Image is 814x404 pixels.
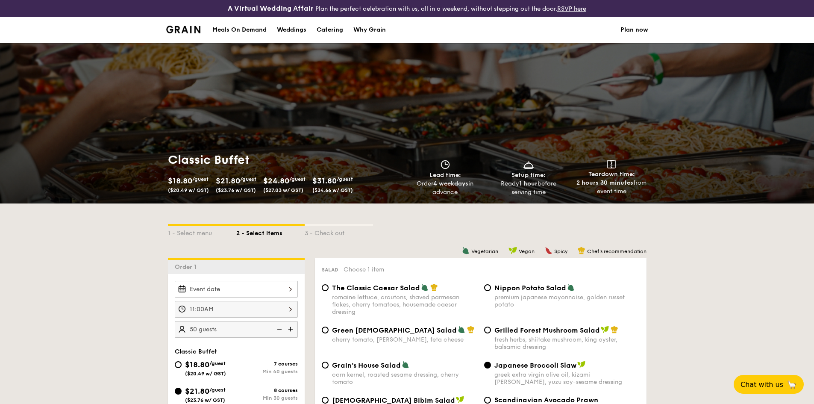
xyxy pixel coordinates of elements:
div: corn kernel, roasted sesame dressing, cherry tomato [332,371,477,386]
input: Number of guests [175,321,298,338]
span: Lead time: [429,171,461,179]
div: Ready before serving time [490,180,567,197]
span: Grain's House Salad [332,361,401,369]
span: $18.80 [185,360,209,369]
span: ($27.03 w/ GST) [263,187,303,193]
span: /guest [209,360,226,366]
input: Scandinavian Avocado Prawn Salad+$1.00[PERSON_NAME], [PERSON_NAME], [PERSON_NAME], red onion [484,397,491,404]
div: Min 40 guests [236,369,298,375]
img: icon-vegan.f8ff3823.svg [508,247,517,254]
div: premium japanese mayonnaise, golden russet potato [494,294,640,308]
div: Min 30 guests [236,395,298,401]
input: $21.80/guest($23.76 w/ GST)8 coursesMin 30 guests [175,388,182,395]
input: Grain's House Saladcorn kernel, roasted sesame dressing, cherry tomato [322,362,329,369]
span: $31.80 [312,176,337,186]
img: icon-chef-hat.a58ddaea.svg [430,283,438,291]
span: $21.80 [216,176,240,186]
div: fresh herbs, shiitake mushroom, king oyster, balsamic dressing [494,336,640,351]
a: Weddings [272,17,311,43]
span: Nippon Potato Salad [494,284,566,292]
img: icon-chef-hat.a58ddaea.svg [467,326,475,333]
h4: A Virtual Wedding Affair [228,3,314,14]
span: ($34.66 w/ GST) [312,187,353,193]
a: Catering [311,17,348,43]
span: /guest [240,176,256,182]
img: icon-clock.2db775ea.svg [439,160,452,169]
img: icon-vegetarian.fe4039eb.svg [567,283,575,291]
a: Why Grain [348,17,391,43]
div: Meals On Demand [212,17,267,43]
span: ($23.76 w/ GST) [216,187,256,193]
span: /guest [337,176,353,182]
h1: Classic Buffet [168,152,404,168]
div: 8 courses [236,387,298,393]
span: Grilled Forest Mushroom Salad [494,326,600,334]
a: RSVP here [557,5,586,12]
div: Weddings [277,17,306,43]
span: Spicy [554,248,567,254]
span: /guest [209,387,226,393]
span: $18.80 [168,176,192,186]
button: Chat with us🦙 [734,375,804,394]
span: ($20.49 w/ GST) [185,371,226,377]
img: icon-vegan.f8ff3823.svg [456,396,464,404]
a: Meals On Demand [207,17,272,43]
span: Teardown time: [588,171,635,178]
span: Vegan [519,248,535,254]
img: icon-dish.430c3a2e.svg [522,160,535,169]
span: Salad [322,267,338,273]
div: 1 - Select menu [168,226,236,238]
input: Japanese Broccoli Slawgreek extra virgin olive oil, kizami [PERSON_NAME], yuzu soy-sesame dressing [484,362,491,369]
span: The Classic Caesar Salad [332,284,420,292]
a: Logotype [166,26,201,33]
div: 7 courses [236,361,298,367]
span: Vegetarian [471,248,498,254]
span: /guest [192,176,209,182]
div: romaine lettuce, croutons, shaved parmesan flakes, cherry tomatoes, housemade caesar dressing [332,294,477,316]
span: Choose 1 item [344,266,384,273]
div: Why Grain [353,17,386,43]
span: Chef's recommendation [587,248,646,254]
span: Classic Buffet [175,348,217,355]
div: Plan the perfect celebration with us, all in a weekend, without stepping out the door. [161,3,653,14]
img: icon-chef-hat.a58ddaea.svg [578,247,585,254]
input: [DEMOGRAPHIC_DATA] Bibim Saladfive-spice tofu, shiitake mushroom, korean beansprout, spinach [322,397,329,404]
span: $21.80 [185,386,209,396]
div: Catering [317,17,343,43]
span: ($20.49 w/ GST) [168,187,209,193]
img: icon-spicy.37a8142b.svg [545,247,552,254]
div: 3 - Check out [305,226,373,238]
strong: 2 hours 30 minutes [576,179,633,186]
span: $24.80 [263,176,289,186]
span: /guest [289,176,306,182]
img: icon-vegetarian.fe4039eb.svg [421,283,429,291]
span: Chat with us [741,380,783,389]
strong: 1 hour [519,180,538,187]
a: Plan now [620,17,648,43]
input: Grilled Forest Mushroom Saladfresh herbs, shiitake mushroom, king oyster, balsamic dressing [484,327,491,333]
input: The Classic Caesar Saladromaine lettuce, croutons, shaved parmesan flakes, cherry tomatoes, house... [322,284,329,291]
img: icon-vegan.f8ff3823.svg [577,361,586,369]
span: Setup time: [511,171,546,179]
img: icon-teardown.65201eee.svg [607,160,616,168]
span: 🦙 [787,380,797,389]
img: icon-vegan.f8ff3823.svg [601,326,609,333]
input: Event time [175,301,298,318]
div: Order in advance [407,180,484,197]
div: greek extra virgin olive oil, kizami [PERSON_NAME], yuzu soy-sesame dressing [494,371,640,386]
img: icon-chef-hat.a58ddaea.svg [611,326,618,333]
span: Japanese Broccoli Slaw [494,361,576,369]
div: from event time [573,179,650,196]
img: icon-vegetarian.fe4039eb.svg [402,361,409,369]
img: icon-vegetarian.fe4039eb.svg [458,326,465,333]
img: icon-add.58712e84.svg [285,321,298,337]
span: Order 1 [175,263,200,271]
input: Nippon Potato Saladpremium japanese mayonnaise, golden russet potato [484,284,491,291]
span: Green [DEMOGRAPHIC_DATA] Salad [332,326,457,334]
input: $18.80/guest($20.49 w/ GST)7 coursesMin 40 guests [175,361,182,368]
strong: 4 weekdays [433,180,468,187]
div: cherry tomato, [PERSON_NAME], feta cheese [332,336,477,343]
img: icon-vegetarian.fe4039eb.svg [462,247,470,254]
input: Green [DEMOGRAPHIC_DATA] Saladcherry tomato, [PERSON_NAME], feta cheese [322,327,329,333]
div: 2 - Select items [236,226,305,238]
